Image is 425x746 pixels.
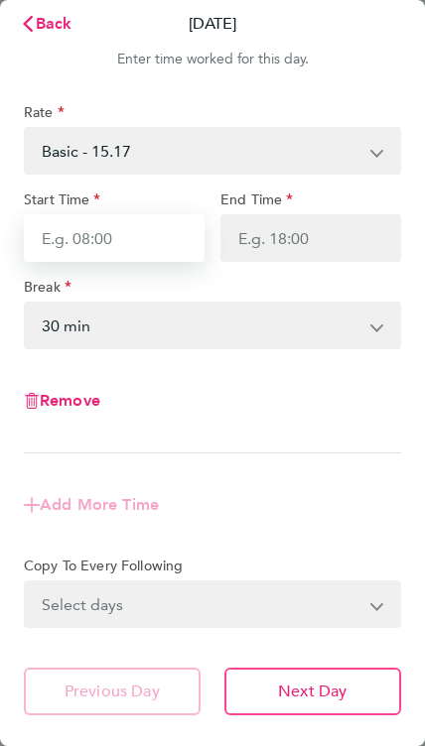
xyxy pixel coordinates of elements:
[36,14,72,33] span: Back
[24,190,101,214] label: Start Time
[278,682,347,701] span: Next Day
[224,668,402,715] button: Next Day
[220,190,293,214] label: End Time
[24,393,100,409] button: Remove
[24,214,205,262] input: E.g. 08:00
[220,214,401,262] input: E.g. 18:00
[24,557,183,580] label: Copy To Every Following
[24,103,65,127] label: Rate
[189,12,236,36] p: [DATE]
[24,278,71,302] label: Break
[40,391,100,410] span: Remove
